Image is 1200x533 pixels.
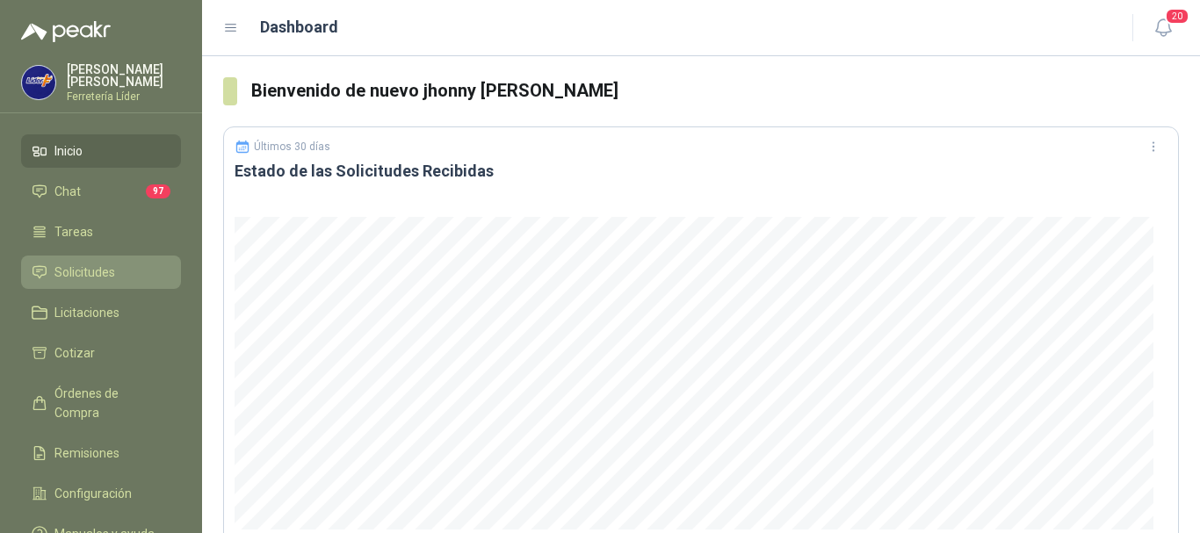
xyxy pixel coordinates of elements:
[260,15,338,40] h1: Dashboard
[21,134,181,168] a: Inicio
[21,21,111,42] img: Logo peakr
[54,303,119,322] span: Licitaciones
[235,161,1167,182] h3: Estado de las Solicitudes Recibidas
[1147,12,1179,44] button: 20
[54,443,119,463] span: Remisiones
[146,184,170,198] span: 97
[21,215,181,248] a: Tareas
[251,77,1179,104] h3: Bienvenido de nuevo jhonny [PERSON_NAME]
[1165,8,1189,25] span: 20
[54,182,81,201] span: Chat
[54,222,93,241] span: Tareas
[54,384,164,422] span: Órdenes de Compra
[67,63,181,88] p: [PERSON_NAME] [PERSON_NAME]
[21,336,181,370] a: Cotizar
[21,256,181,289] a: Solicitudes
[54,141,83,161] span: Inicio
[254,140,330,153] p: Últimos 30 días
[21,175,181,208] a: Chat97
[21,377,181,429] a: Órdenes de Compra
[22,66,55,99] img: Company Logo
[21,477,181,510] a: Configuración
[21,436,181,470] a: Remisiones
[54,343,95,363] span: Cotizar
[21,296,181,329] a: Licitaciones
[67,91,181,102] p: Ferretería Líder
[54,484,132,503] span: Configuración
[54,263,115,282] span: Solicitudes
